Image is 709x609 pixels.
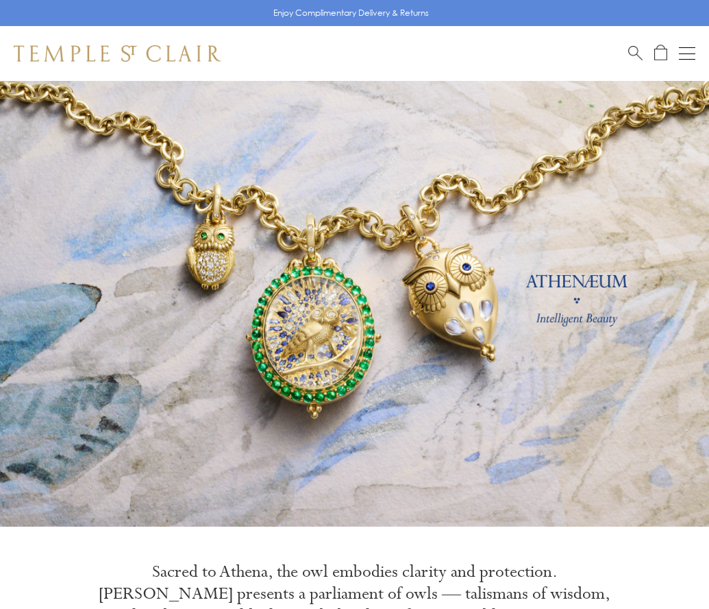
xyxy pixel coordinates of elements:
img: Temple St. Clair [14,45,221,62]
p: Enjoy Complimentary Delivery & Returns [273,6,429,20]
a: Search [628,45,643,62]
a: Open Shopping Bag [654,45,667,62]
button: Open navigation [679,45,695,62]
